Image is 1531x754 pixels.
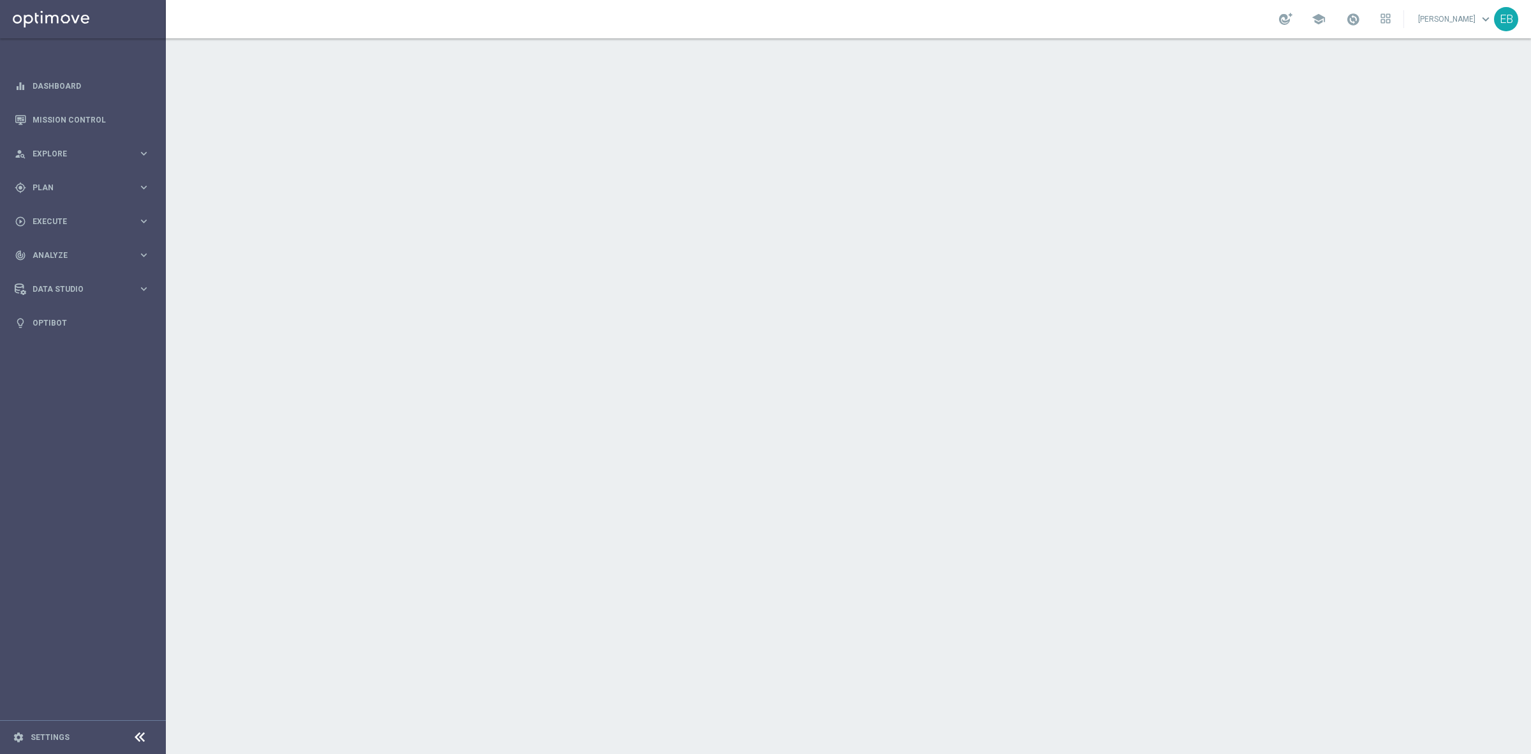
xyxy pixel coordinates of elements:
[138,147,150,160] i: keyboard_arrow_right
[1494,7,1518,31] div: EB
[14,318,151,328] button: lightbulb Optibot
[138,215,150,227] i: keyboard_arrow_right
[15,317,26,329] i: lightbulb
[1312,12,1326,26] span: school
[33,218,138,225] span: Execute
[33,184,138,192] span: Plan
[33,150,138,158] span: Explore
[14,250,151,260] button: track_changes Analyze keyboard_arrow_right
[15,306,150,340] div: Optibot
[14,216,151,227] button: play_circle_outline Execute keyboard_arrow_right
[13,732,24,743] i: settings
[33,252,138,259] span: Analyze
[31,734,70,741] a: Settings
[15,103,150,137] div: Mission Control
[1479,12,1493,26] span: keyboard_arrow_down
[15,182,138,193] div: Plan
[138,181,150,193] i: keyboard_arrow_right
[15,80,26,92] i: equalizer
[15,250,138,261] div: Analyze
[14,149,151,159] button: person_search Explore keyboard_arrow_right
[15,182,26,193] i: gps_fixed
[15,250,26,261] i: track_changes
[14,183,151,193] button: gps_fixed Plan keyboard_arrow_right
[33,69,150,103] a: Dashboard
[15,69,150,103] div: Dashboard
[14,81,151,91] button: equalizer Dashboard
[33,306,150,340] a: Optibot
[1417,10,1494,29] a: [PERSON_NAME]keyboard_arrow_down
[14,284,151,294] button: Data Studio keyboard_arrow_right
[15,216,138,227] div: Execute
[14,115,151,125] button: Mission Control
[33,285,138,293] span: Data Studio
[15,283,138,295] div: Data Studio
[33,103,150,137] a: Mission Control
[15,148,26,160] i: person_search
[138,249,150,261] i: keyboard_arrow_right
[138,283,150,295] i: keyboard_arrow_right
[15,148,138,160] div: Explore
[15,216,26,227] i: play_circle_outline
